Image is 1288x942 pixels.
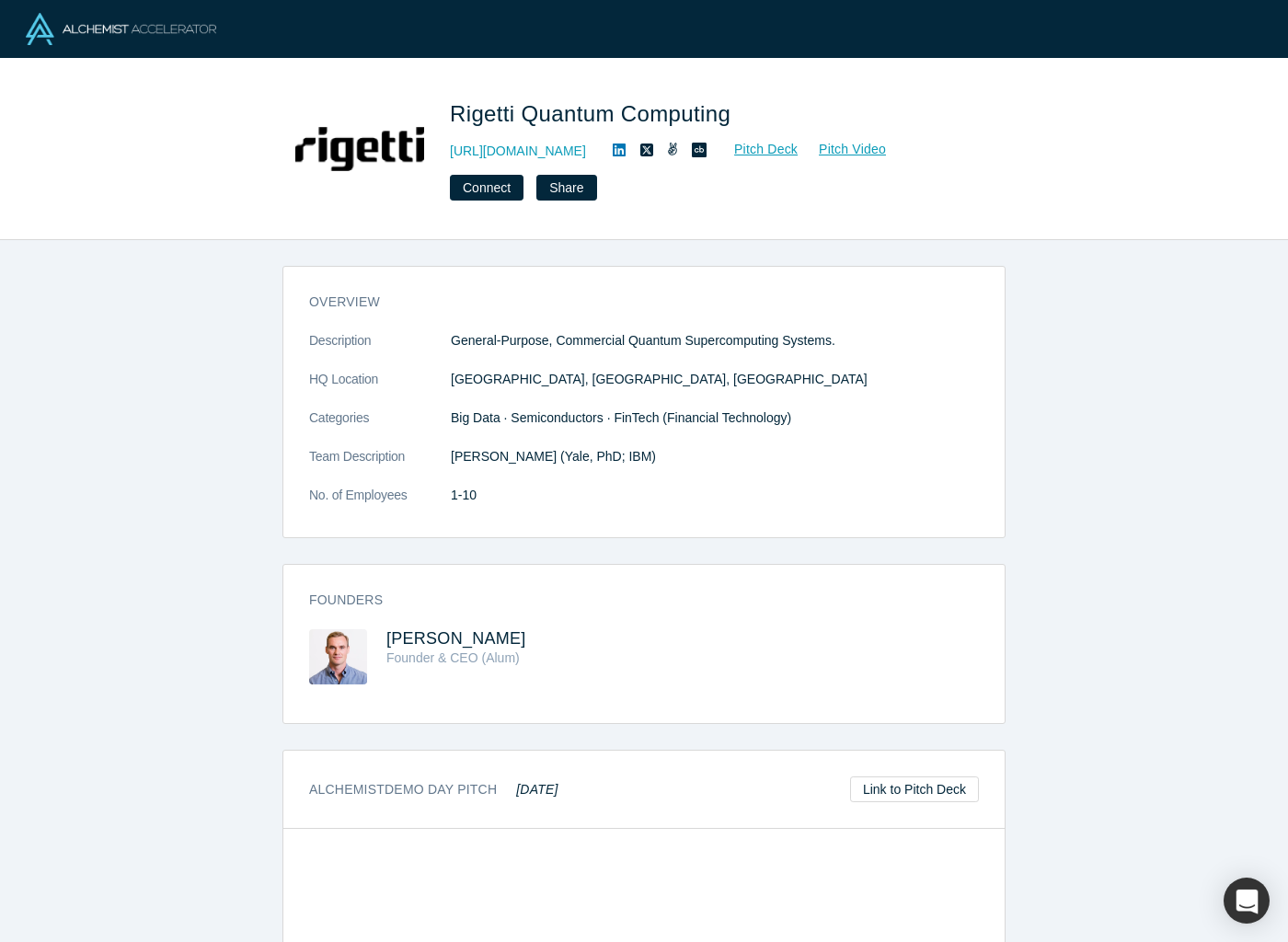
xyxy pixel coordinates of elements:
[536,175,596,201] button: Share
[26,13,216,45] img: Alchemist Logo
[450,175,523,201] button: Connect
[309,591,953,610] h3: Founders
[451,447,979,466] p: [PERSON_NAME] (Yale, PhD; IBM)
[309,293,953,312] h3: overview
[295,85,424,213] img: Rigetti Quantum Computing's Logo
[309,370,451,408] dt: HQ Location
[309,780,558,799] h3: Alchemist Demo Day Pitch
[450,142,586,161] a: [URL][DOMAIN_NAME]
[309,408,451,447] dt: Categories
[451,486,979,505] dd: 1-10
[714,139,799,160] a: Pitch Deck
[309,447,451,486] dt: Team Description
[309,629,367,684] img: Chad Rigetti's Profile Image
[451,331,979,350] p: General-Purpose, Commercial Quantum Supercomputing Systems.
[451,370,979,389] dd: [GEOGRAPHIC_DATA], [GEOGRAPHIC_DATA], [GEOGRAPHIC_DATA]
[451,410,791,425] span: Big Data · Semiconductors · FinTech (Financial Technology)
[309,486,451,524] dt: No. of Employees
[516,782,558,797] em: [DATE]
[850,776,979,802] a: Link to Pitch Deck
[309,331,451,370] dt: Description
[450,101,737,126] span: Rigetti Quantum Computing
[386,650,520,665] span: Founder & CEO (Alum)
[386,629,526,648] a: [PERSON_NAME]
[799,139,887,160] a: Pitch Video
